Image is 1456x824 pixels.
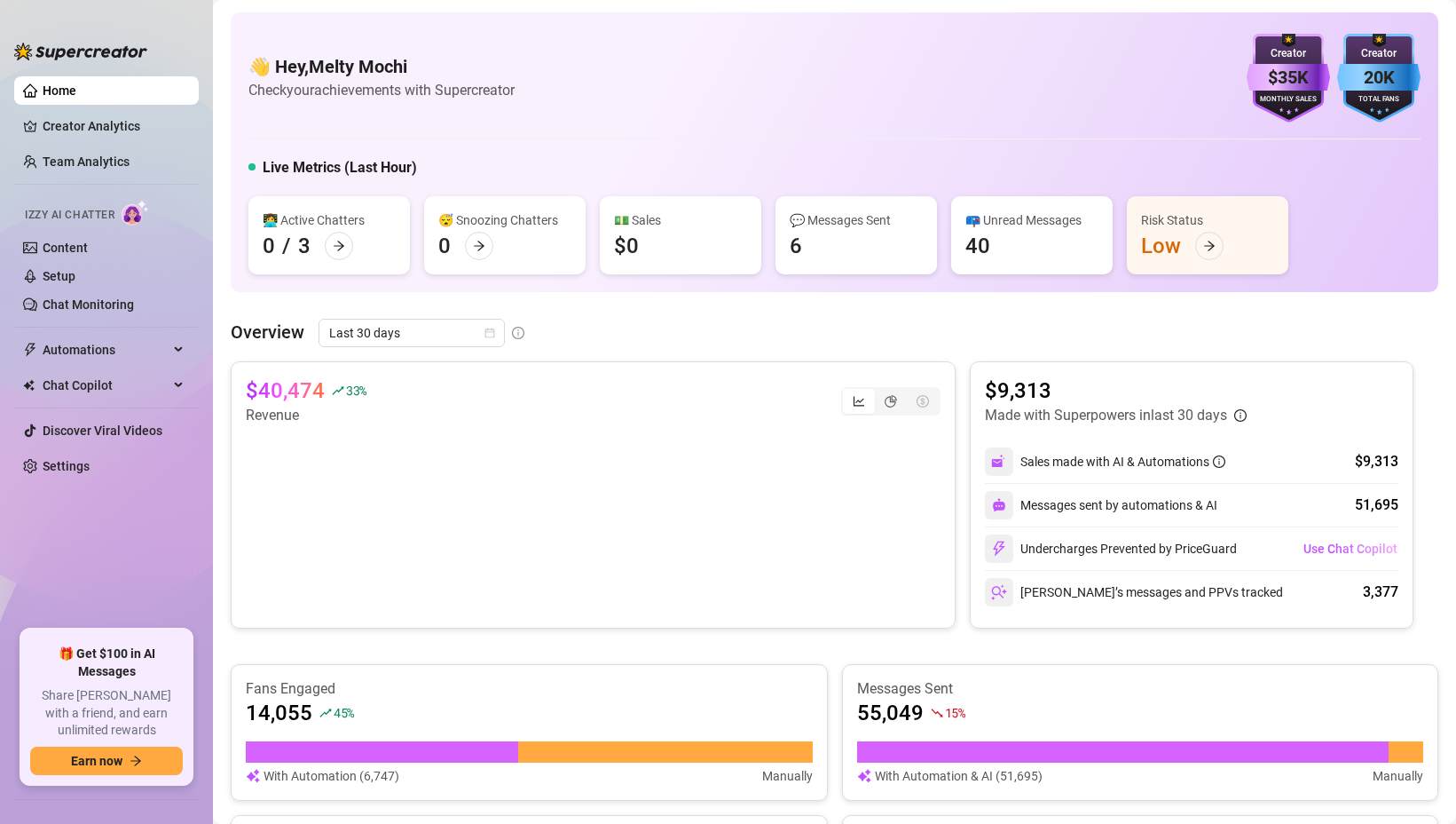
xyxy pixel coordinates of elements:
[790,210,923,230] div: 💬 Messages Sent
[43,112,185,140] a: Creator Analytics
[1213,456,1225,468] span: info-circle
[43,297,134,312] a: Chat Monitoring
[264,766,399,786] article: With Automation (6,747)
[945,704,965,721] span: 15 %
[248,54,515,79] h4: 👋 Hey, Melty Mochi
[1396,764,1438,806] iframe: Intercom live chat
[1337,45,1421,62] div: Creator
[991,454,1007,470] img: svg%3e
[43,424,162,438] a: Discover Viral Videos
[985,405,1227,426] article: Made with Superpowers in last 30 days
[1247,94,1330,106] div: Monthly Sales
[23,343,37,357] span: thunderbolt
[43,371,169,400] span: Chat Copilot
[1247,45,1330,62] div: Creator
[614,210,747,230] div: 💵 Sales
[965,232,990,260] div: 40
[1373,766,1423,786] article: Manually
[298,232,311,260] div: 3
[790,232,802,260] div: 6
[263,210,396,230] div: 👩‍💻 Active Chatters
[130,755,142,767] span: arrow-right
[25,207,114,224] span: Izzy AI Chatter
[512,327,524,339] span: info-circle
[248,79,515,101] article: Check your achievements with Supercreator
[30,646,183,680] span: 🎁 Get $100 in AI Messages
[43,459,90,473] a: Settings
[23,379,35,392] img: Chat Copilot
[1337,34,1421,123] img: blue-badge-DgoSNQY1.svg
[991,584,1007,600] img: svg%3e
[14,43,147,60] img: logo-BBDzfeDw.svg
[43,336,169,364] span: Automations
[1234,409,1247,422] span: info-circle
[985,376,1247,405] article: $9,313
[246,699,312,727] article: 14,055
[1303,535,1398,563] button: Use Chat Copilot
[992,498,1006,512] img: svg%3e
[231,319,304,345] article: Overview
[438,210,571,230] div: 😴 Snoozing Chatters
[762,766,813,786] article: Manually
[346,382,366,399] span: 33 %
[1141,210,1274,230] div: Risk Status
[614,232,639,260] div: $0
[43,154,130,169] a: Team Analytics
[1247,34,1330,123] img: purple-badge-B9DA21FR.svg
[43,83,76,98] a: Home
[263,232,275,260] div: 0
[931,707,943,719] span: fall
[853,395,865,408] span: line-chart
[43,241,88,255] a: Content
[985,491,1217,519] div: Messages sent by automations & AI
[43,269,75,283] a: Setup
[1303,542,1397,556] span: Use Chat Copilot
[246,376,325,405] article: $40,474
[1363,582,1398,603] div: 3,377
[246,405,366,426] article: Revenue
[71,754,122,768] span: Earn now
[885,395,897,408] span: pie-chart
[857,679,1424,699] article: Messages Sent
[857,699,924,727] article: 55,049
[1020,452,1225,471] div: Sales made with AI & Automations
[1355,451,1398,472] div: $9,313
[333,240,345,252] span: arrow-right
[1337,64,1421,91] div: 20K
[319,707,332,719] span: rise
[30,687,183,740] span: Share [PERSON_NAME] with a friend, and earn unlimited rewards
[30,747,183,775] button: Earn nowarrow-right
[875,766,1043,786] article: With Automation & AI (51,695)
[246,679,813,699] article: Fans Engaged
[841,387,940,416] div: segmented control
[334,704,354,721] span: 45 %
[332,384,344,397] span: rise
[122,200,149,226] img: AI Chatter
[965,210,1098,230] div: 📪 Unread Messages
[991,541,1007,557] img: svg%3e
[473,240,485,252] span: arrow-right
[1203,240,1216,252] span: arrow-right
[985,578,1283,606] div: [PERSON_NAME]’s messages and PPVs tracked
[917,395,929,408] span: dollar-circle
[1337,94,1421,106] div: Total Fans
[438,232,451,260] div: 0
[1247,64,1330,91] div: $35K
[246,766,260,786] img: svg%3e
[484,328,495,338] span: calendar
[263,157,417,178] h5: Live Metrics (Last Hour)
[985,535,1237,563] div: Undercharges Prevented by PriceGuard
[329,320,494,346] span: Last 30 days
[857,766,871,786] img: svg%3e
[1355,495,1398,516] div: 51,695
